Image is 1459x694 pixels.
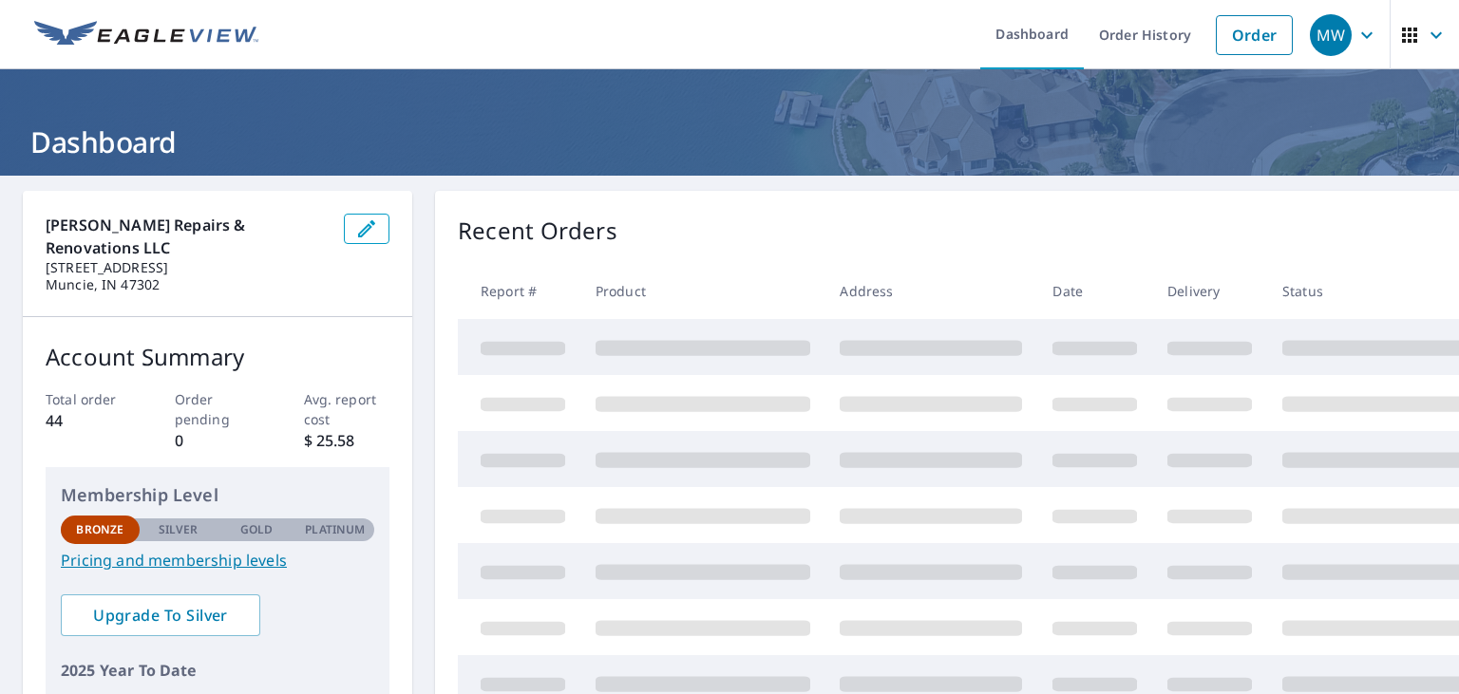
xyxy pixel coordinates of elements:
[824,263,1037,319] th: Address
[240,521,273,538] p: Gold
[175,429,261,452] p: 0
[61,594,260,636] a: Upgrade To Silver
[46,259,329,276] p: [STREET_ADDRESS]
[580,263,825,319] th: Product
[76,521,123,538] p: Bronze
[61,549,374,572] a: Pricing and membership levels
[23,122,1436,161] h1: Dashboard
[1216,15,1293,55] a: Order
[34,21,258,49] img: EV Logo
[304,389,390,429] p: Avg. report cost
[304,429,390,452] p: $ 25.58
[46,389,132,409] p: Total order
[305,521,365,538] p: Platinum
[46,276,329,293] p: Muncie, IN 47302
[61,659,374,682] p: 2025 Year To Date
[458,263,580,319] th: Report #
[159,521,199,538] p: Silver
[46,409,132,432] p: 44
[175,389,261,429] p: Order pending
[1310,14,1352,56] div: MW
[1037,263,1152,319] th: Date
[76,605,245,626] span: Upgrade To Silver
[1152,263,1267,319] th: Delivery
[458,214,617,248] p: Recent Orders
[61,482,374,508] p: Membership Level
[46,340,389,374] p: Account Summary
[46,214,329,259] p: [PERSON_NAME] Repairs & Renovations LLC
